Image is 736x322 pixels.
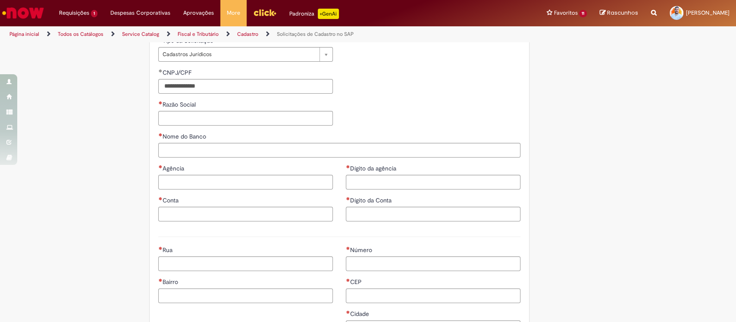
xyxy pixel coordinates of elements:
span: Dígito da Conta [350,196,393,204]
span: Aprovações [183,9,214,17]
span: More [227,9,240,17]
input: Razão Social [158,111,333,126]
img: click_logo_yellow_360x200.png [253,6,276,19]
span: Despesas Corporativas [110,9,170,17]
span: Tipo da Solicitação [162,37,215,44]
a: Solicitações de Cadastro no SAP [277,31,354,38]
input: Dígito da Conta [346,207,520,221]
span: Requisições [59,9,89,17]
span: Necessários [158,133,162,136]
div: Padroniza [289,9,339,19]
span: Necessários [346,197,350,200]
span: Número [350,246,373,254]
a: Service Catalog [122,31,159,38]
img: ServiceNow [1,4,45,22]
span: Favoritos [554,9,577,17]
a: Rascunhos [600,9,638,17]
span: Necessários [158,246,162,250]
span: CEP [350,278,363,286]
input: Agência [158,175,333,189]
input: Conta [158,207,333,221]
span: Cadastros Jurídicos [162,47,315,61]
span: Necessários [346,165,350,168]
input: Nome do Banco [158,143,520,158]
span: Cidade [350,310,370,318]
a: Fiscal e Tributário [178,31,219,38]
span: Necessários [158,278,162,282]
span: Necessários [346,310,350,314]
span: Rascunhos [607,9,638,17]
span: Agência [162,164,185,172]
span: Necessários [346,278,350,282]
span: [PERSON_NAME] [686,9,730,16]
span: Conta [162,196,180,204]
input: Número [346,256,520,271]
a: Todos os Catálogos [58,31,103,38]
a: Página inicial [9,31,39,38]
span: Dígito da agência [350,164,398,172]
span: Rua [162,246,174,254]
span: Necessários [346,246,350,250]
span: Necessários [158,197,162,200]
span: Razão Social [162,101,197,108]
p: +GenAi [318,9,339,19]
span: CNPJ/CPF [162,69,193,76]
span: Bairro [162,278,179,286]
input: CEP [346,288,520,303]
span: 11 [579,10,587,17]
input: Bairro [158,288,333,303]
span: Necessários [158,101,162,104]
span: Nome do Banco [162,133,207,140]
span: Obrigatório Preenchido [158,69,162,73]
input: Rua [158,256,333,271]
ul: Trilhas de página [6,26,484,42]
span: 1 [91,10,97,17]
a: Cadastro [237,31,258,38]
span: Necessários [158,165,162,168]
input: CNPJ/CPF [158,79,333,94]
input: Dígito da agência [346,175,520,189]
